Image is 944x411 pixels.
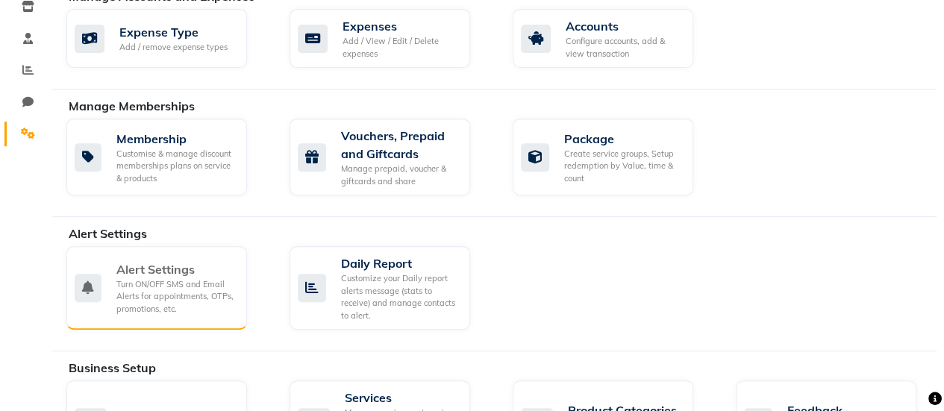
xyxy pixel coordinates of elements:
[116,148,235,185] div: Customise & manage discount memberships plans on service & products
[119,23,228,41] div: Expense Type
[116,278,235,316] div: Turn ON/OFF SMS and Email Alerts for appointments, OTPs, promotions, etc.
[119,41,228,54] div: Add / remove expense types
[564,148,681,185] div: Create service groups, Setup redemption by Value, time & count
[290,9,490,68] a: ExpensesAdd / View / Edit / Delete expenses
[564,130,681,148] div: Package
[116,130,235,148] div: Membership
[116,260,235,278] div: Alert Settings
[66,119,267,195] a: MembershipCustomise & manage discount memberships plans on service & products
[513,119,713,195] a: PackageCreate service groups, Setup redemption by Value, time & count
[343,17,458,35] div: Expenses
[290,119,490,195] a: Vouchers, Prepaid and GiftcardsManage prepaid, voucher & giftcards and share
[66,9,267,68] a: Expense TypeAdd / remove expense types
[343,35,458,60] div: Add / View / Edit / Delete expenses
[566,35,681,60] div: Configure accounts, add & view transaction
[345,389,458,407] div: Services
[290,246,490,330] a: Daily ReportCustomize your Daily report alerts message (stats to receive) and manage contacts to ...
[566,17,681,35] div: Accounts
[341,127,458,163] div: Vouchers, Prepaid and Giftcards
[341,163,458,187] div: Manage prepaid, voucher & giftcards and share
[66,246,267,330] a: Alert SettingsTurn ON/OFF SMS and Email Alerts for appointments, OTPs, promotions, etc.
[341,272,458,321] div: Customize your Daily report alerts message (stats to receive) and manage contacts to alert.
[513,9,713,68] a: AccountsConfigure accounts, add & view transaction
[341,254,458,272] div: Daily Report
